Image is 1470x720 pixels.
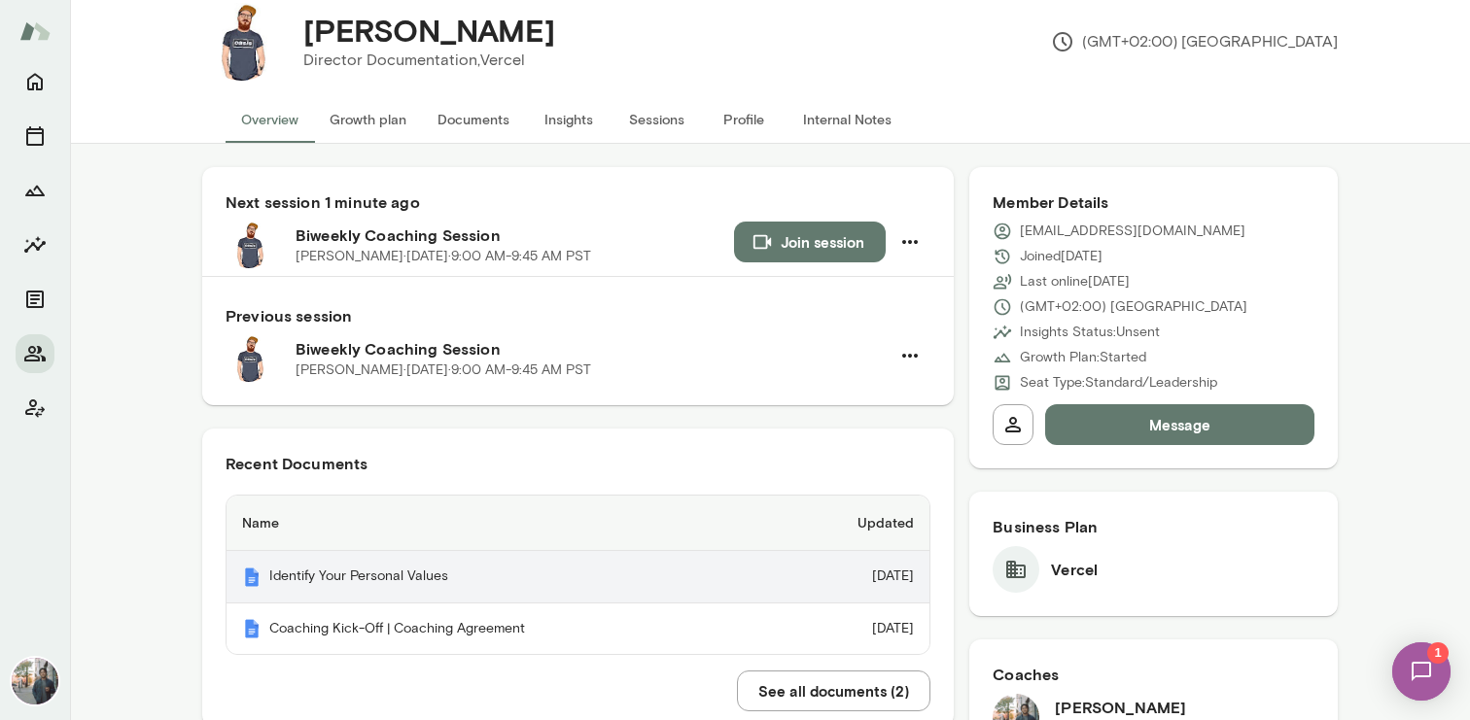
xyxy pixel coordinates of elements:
[227,551,777,603] th: Identify Your Personal Values
[1020,323,1160,342] p: Insights Status: Unsent
[16,389,54,428] button: Client app
[525,96,612,143] button: Insights
[993,663,1314,686] h6: Coaches
[226,96,314,143] button: Overview
[777,603,930,655] td: [DATE]
[1045,404,1314,445] button: Message
[227,603,777,655] th: Coaching Kick-Off | Coaching Agreement
[1055,696,1186,719] h6: [PERSON_NAME]
[296,247,591,266] p: [PERSON_NAME] · [DATE] · 9:00 AM-9:45 AM PST
[1020,272,1130,291] p: Last online [DATE]
[12,658,58,704] img: Gene Lee
[1020,247,1102,266] p: Joined [DATE]
[787,96,907,143] button: Internal Notes
[303,12,555,49] h4: [PERSON_NAME]
[16,280,54,319] button: Documents
[16,225,54,264] button: Insights
[1020,373,1217,393] p: Seat Type: Standard/Leadership
[296,337,890,360] h6: Biweekly Coaching Session
[16,171,54,210] button: Growth Plan
[242,567,262,587] img: Mento
[314,96,422,143] button: Growth plan
[227,496,777,551] th: Name
[1051,30,1338,53] p: (GMT+02:00) [GEOGRAPHIC_DATA]
[734,222,886,262] button: Join session
[993,190,1314,214] h6: Member Details
[422,96,525,143] button: Documents
[993,515,1314,538] h6: Business Plan
[1020,222,1245,241] p: [EMAIL_ADDRESS][DOMAIN_NAME]
[612,96,700,143] button: Sessions
[16,62,54,101] button: Home
[1051,558,1098,581] h6: Vercel
[202,3,280,81] img: Rich Haines
[700,96,787,143] button: Profile
[303,49,555,72] p: Director Documentation, Vercel
[1020,348,1146,367] p: Growth Plan: Started
[19,13,51,50] img: Mento
[296,360,591,380] p: [PERSON_NAME] · [DATE] · 9:00 AM-9:45 AM PST
[777,496,930,551] th: Updated
[226,452,930,475] h6: Recent Documents
[16,117,54,155] button: Sessions
[737,670,930,711] button: See all documents (2)
[16,334,54,373] button: Members
[242,619,262,638] img: Mento
[777,551,930,603] td: [DATE]
[1020,297,1247,317] p: (GMT+02:00) [GEOGRAPHIC_DATA]
[226,304,930,327] h6: Previous session
[226,190,930,214] h6: Next session 1 minute ago
[296,223,734,247] h6: Biweekly Coaching Session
